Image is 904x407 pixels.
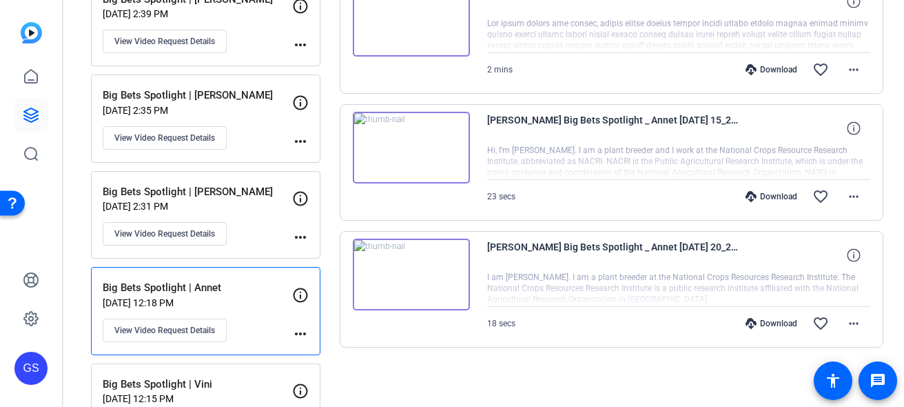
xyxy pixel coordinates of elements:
[103,126,227,150] button: View Video Request Details
[292,37,309,53] mat-icon: more_horiz
[487,192,515,201] span: 23 secs
[103,8,292,19] p: [DATE] 2:39 PM
[103,393,292,404] p: [DATE] 12:15 PM
[292,133,309,150] mat-icon: more_horiz
[739,318,804,329] div: Download
[739,64,804,75] div: Download
[353,239,470,310] img: thumb-nail
[292,229,309,246] mat-icon: more_horiz
[825,373,841,389] mat-icon: accessibility
[114,228,215,239] span: View Video Request Details
[21,22,42,43] img: blue-gradient.svg
[103,184,292,200] p: Big Bets Spotlight | [PERSON_NAME]
[845,315,862,332] mat-icon: more_horiz
[103,280,292,296] p: Big Bets Spotlight | Annet
[812,315,829,332] mat-icon: favorite_border
[870,373,886,389] mat-icon: message
[103,377,292,393] p: Big Bets Spotlight | Vini
[487,65,513,75] span: 2 mins
[103,297,292,308] p: [DATE] 12:18 PM
[845,61,862,78] mat-icon: more_horiz
[845,188,862,205] mat-icon: more_horiz
[103,105,292,116] p: [DATE] 2:35 PM
[114,36,215,47] span: View Video Request Details
[487,319,515,328] span: 18 secs
[353,112,470,183] img: thumb-nail
[103,319,227,342] button: View Video Request Details
[812,188,829,205] mat-icon: favorite_border
[103,201,292,212] p: [DATE] 2:31 PM
[103,30,227,53] button: View Video Request Details
[292,326,309,342] mat-icon: more_horiz
[487,112,742,145] span: [PERSON_NAME] Big Bets Spotlight _ Annet [DATE] 15_20_19
[812,61,829,78] mat-icon: favorite_border
[103,88,292,103] p: Big Bets Spotlight | [PERSON_NAME]
[14,352,48,385] div: GS
[103,222,227,246] button: View Video Request Details
[114,325,215,336] span: View Video Request Details
[114,132,215,143] span: View Video Request Details
[739,191,804,202] div: Download
[487,239,742,272] span: [PERSON_NAME] Big Bets Spotlight _ Annet [DATE] 20_25_43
